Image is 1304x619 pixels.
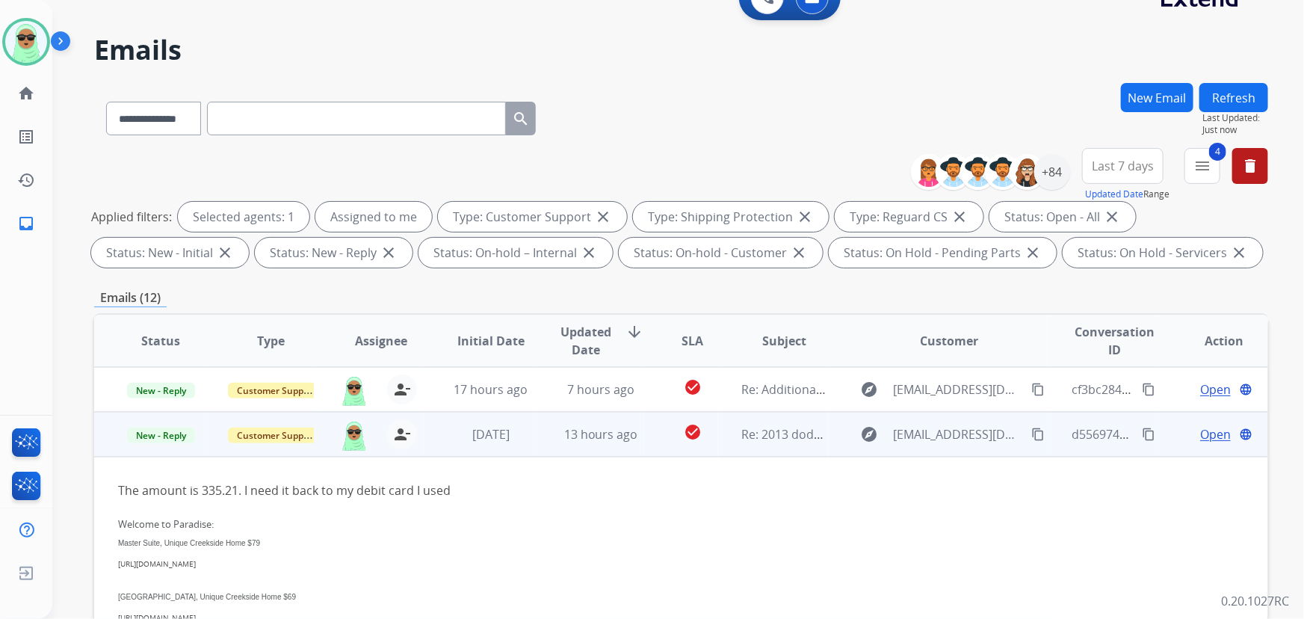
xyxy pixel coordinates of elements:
[141,332,180,350] span: Status
[1202,112,1268,124] span: Last Updated:
[558,323,614,359] span: Updated Date
[228,428,325,443] span: Customer Support
[355,332,407,350] span: Assignee
[1230,244,1248,262] mat-icon: close
[1193,157,1211,175] mat-icon: menu
[418,238,613,268] div: Status: On-hold – Internal
[91,238,249,268] div: Status: New - Initial
[454,381,528,398] span: 17 hours ago
[118,558,196,569] a: [URL][DOMAIN_NAME]
[1209,143,1226,161] span: 4
[835,202,983,232] div: Type: Reguard CS
[512,110,530,128] mat-icon: search
[1034,154,1070,190] div: +84
[1121,83,1193,112] button: New Email
[625,323,643,341] mat-icon: arrow_downward
[1239,383,1252,396] mat-icon: language
[989,202,1136,232] div: Status: Open - All
[762,332,806,350] span: Subject
[472,426,510,443] span: [DATE]
[1082,148,1164,184] button: Last 7 days
[257,332,285,350] span: Type
[1200,381,1231,398] span: Open
[1072,323,1157,359] span: Conversation ID
[393,425,411,443] mat-icon: person_remove
[1063,238,1263,268] div: Status: On Hold - Servicers
[1085,188,1169,200] span: Range
[594,208,612,226] mat-icon: close
[1142,383,1155,396] mat-icon: content_copy
[790,244,808,262] mat-icon: close
[1085,188,1143,200] button: Updated Date
[216,244,234,262] mat-icon: close
[94,35,1268,65] h2: Emails
[829,238,1057,268] div: Status: On Hold - Pending Parts
[17,171,35,189] mat-icon: history
[1241,157,1259,175] mat-icon: delete
[1142,428,1155,441] mat-icon: content_copy
[380,244,398,262] mat-icon: close
[118,517,214,531] font: Welcome to Paradise:
[393,381,411,398] mat-icon: person_remove
[894,381,1024,398] span: [EMAIL_ADDRESS][DOMAIN_NAME]
[1239,428,1252,441] mat-icon: language
[118,481,1024,499] div: The amount is 335.21. I need it back to my debit card I used
[228,383,325,398] span: Customer Support
[1031,428,1045,441] mat-icon: content_copy
[1199,83,1268,112] button: Refresh
[1103,208,1121,226] mat-icon: close
[17,128,35,146] mat-icon: list_alt
[91,208,172,226] p: Applied filters:
[127,383,195,398] span: New - Reply
[1221,592,1289,610] p: 0.20.1027RC
[619,238,823,268] div: Status: On-hold - Customer
[684,423,702,441] mat-icon: check_circle
[118,593,296,601] span: [GEOGRAPHIC_DATA], Unique Creekside Home $69
[1072,426,1294,443] span: d5569742-6f16-4b6a-92e5-e4effbc2e2c7
[567,381,634,398] span: 7 hours ago
[1072,381,1295,398] span: cf3bc284-aa02-41f2-8882-939018a3e932
[5,21,47,63] img: avatar
[1158,315,1268,367] th: Action
[861,381,879,398] mat-icon: explore
[315,202,432,232] div: Assigned to me
[633,202,829,232] div: Type: Shipping Protection
[127,428,195,443] span: New - Reply
[684,378,702,396] mat-icon: check_circle
[255,238,412,268] div: Status: New - Reply
[951,208,968,226] mat-icon: close
[339,419,369,451] img: agent-avatar
[1202,124,1268,136] span: Just now
[1184,148,1220,184] button: 4
[17,84,35,102] mat-icon: home
[861,425,879,443] mat-icon: explore
[742,381,890,398] span: Re: Additional information
[94,289,167,307] p: Emails (12)
[438,202,627,232] div: Type: Customer Support
[118,539,260,547] span: Master Suite, Unique Creekside Home $79
[178,202,309,232] div: Selected agents: 1
[894,425,1024,443] span: [EMAIL_ADDRESS][DOMAIN_NAME]
[1200,425,1231,443] span: Open
[580,244,598,262] mat-icon: close
[682,332,703,350] span: SLA
[1031,383,1045,396] mat-icon: content_copy
[339,375,369,406] img: agent-avatar
[564,426,638,443] span: 13 hours ago
[457,332,525,350] span: Initial Date
[796,208,814,226] mat-icon: close
[921,332,979,350] span: Customer
[1092,163,1154,169] span: Last 7 days
[17,215,35,232] mat-icon: inbox
[1024,244,1042,262] mat-icon: close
